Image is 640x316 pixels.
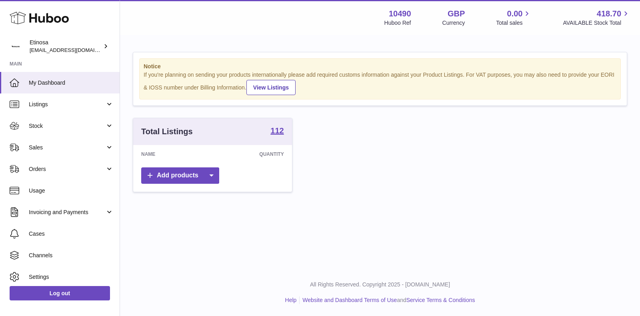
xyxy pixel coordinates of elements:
[126,281,634,288] p: All Rights Reserved. Copyright 2025 - [DOMAIN_NAME]
[563,8,630,27] a: 418.70 AVAILABLE Stock Total
[10,40,22,52] img: Wolphuk@gmail.com
[29,209,105,216] span: Invoicing and Payments
[389,8,411,19] strong: 10490
[201,145,292,163] th: Quantity
[302,297,397,303] a: Website and Dashboard Terms of Use
[29,144,105,151] span: Sales
[496,8,532,27] a: 0.00 Total sales
[29,165,105,173] span: Orders
[442,19,465,27] div: Currency
[406,297,475,303] a: Service Terms & Conditions
[29,252,114,259] span: Channels
[384,19,411,27] div: Huboo Ref
[144,63,616,70] strong: Notice
[300,296,475,304] li: and
[141,167,219,184] a: Add products
[448,8,465,19] strong: GBP
[29,273,114,281] span: Settings
[496,19,532,27] span: Total sales
[144,71,616,95] div: If you're planning on sending your products internationally please add required customs informati...
[30,39,102,54] div: Etinosa
[29,187,114,195] span: Usage
[30,47,118,53] span: [EMAIL_ADDRESS][DOMAIN_NAME]
[141,126,193,137] h3: Total Listings
[29,122,105,130] span: Stock
[29,101,105,108] span: Listings
[29,230,114,238] span: Cases
[507,8,523,19] span: 0.00
[270,127,284,135] strong: 112
[29,79,114,87] span: My Dashboard
[246,80,296,95] a: View Listings
[285,297,297,303] a: Help
[10,286,110,300] a: Log out
[270,127,284,136] a: 112
[597,8,621,19] span: 418.70
[133,145,201,163] th: Name
[563,19,630,27] span: AVAILABLE Stock Total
